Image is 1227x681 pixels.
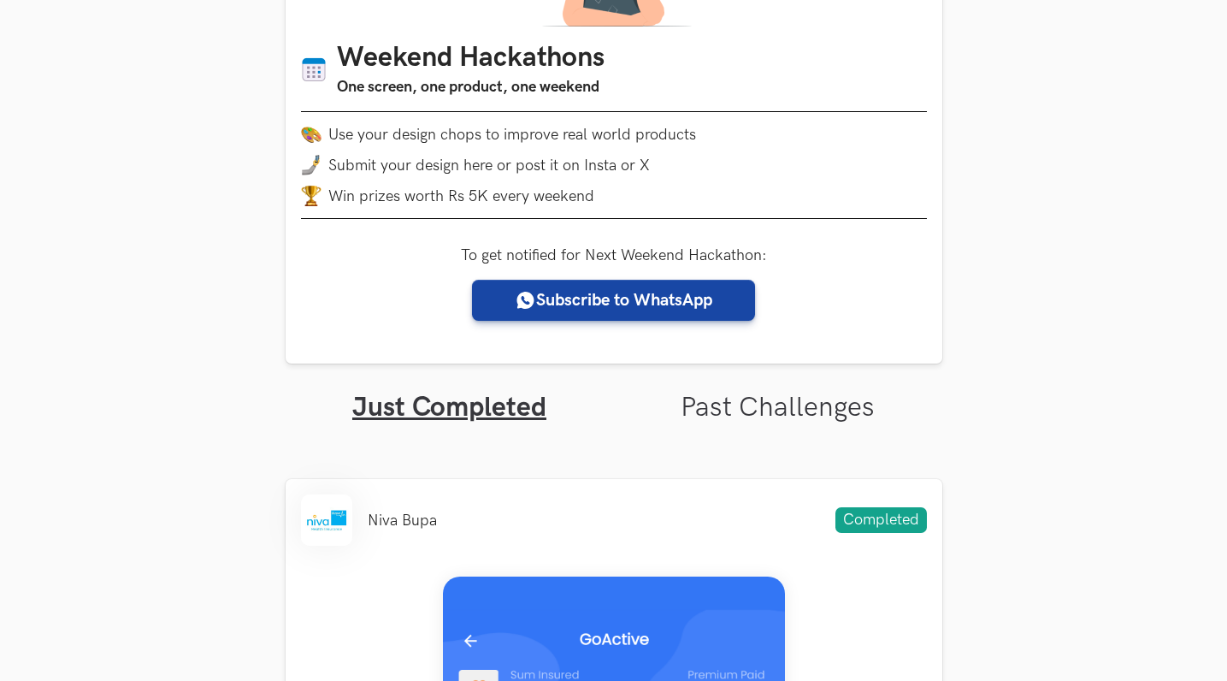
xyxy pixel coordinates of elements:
[352,391,546,424] a: Just Completed
[301,155,321,175] img: mobile-in-hand.png
[301,56,327,83] img: Calendar icon
[301,124,927,145] li: Use your design chops to improve real world products
[286,364,942,424] ul: Tabs Interface
[301,186,927,206] li: Win prizes worth Rs 5K every weekend
[301,124,321,145] img: palette.png
[368,512,437,530] li: Niva Bupa
[328,157,650,175] span: Submit your design here or post it on Insta or X
[835,507,927,533] span: Completed
[337,75,605,99] h3: One screen, one product, one weekend
[337,42,605,75] h1: Weekend Hackathons
[681,391,875,424] a: Past Challenges
[301,186,321,206] img: trophy.png
[472,280,755,321] a: Subscribe to WhatsApp
[461,246,767,264] label: To get notified for Next Weekend Hackathon:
